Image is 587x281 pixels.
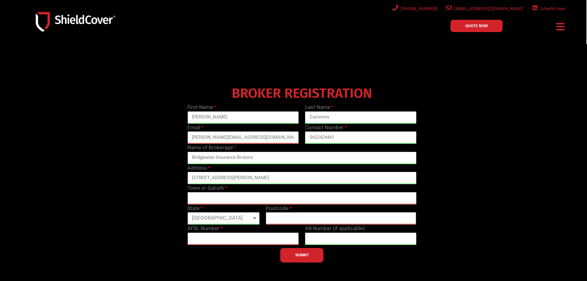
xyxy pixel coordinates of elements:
label: Name of Brokerage [187,144,236,152]
a: /shieldcover [531,5,566,13]
label: Email [187,124,203,132]
label: Postcode [266,205,291,213]
label: State [187,205,203,213]
label: AR Number (if applicable) [305,225,365,233]
label: Contact Number [305,124,347,132]
span: QUOTE NOW [465,24,488,28]
label: Last Name [305,103,333,111]
span: /shieldcover [537,5,566,13]
a: [EMAIL_ADDRESS][DOMAIN_NAME] [445,5,523,13]
h4: BROKER REGISTRATION [184,90,419,97]
button: SUBMIT [280,248,324,262]
label: Town or Suburb [187,184,227,192]
span: [PHONE_NUMBER] [398,5,438,13]
label: First Name [187,103,216,111]
a: QUOTE NOW [450,20,503,32]
a: [PHONE_NUMBER] [391,5,438,13]
span: [EMAIL_ADDRESS][DOMAIN_NAME] [452,5,523,13]
span: SUBMIT [295,254,309,256]
img: Shield-Cover-Underwriting-Australia-logo-full [36,12,115,31]
label: AFSL Number [187,225,222,233]
label: Address [187,164,210,172]
div: Menu Toggle [554,19,567,34]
